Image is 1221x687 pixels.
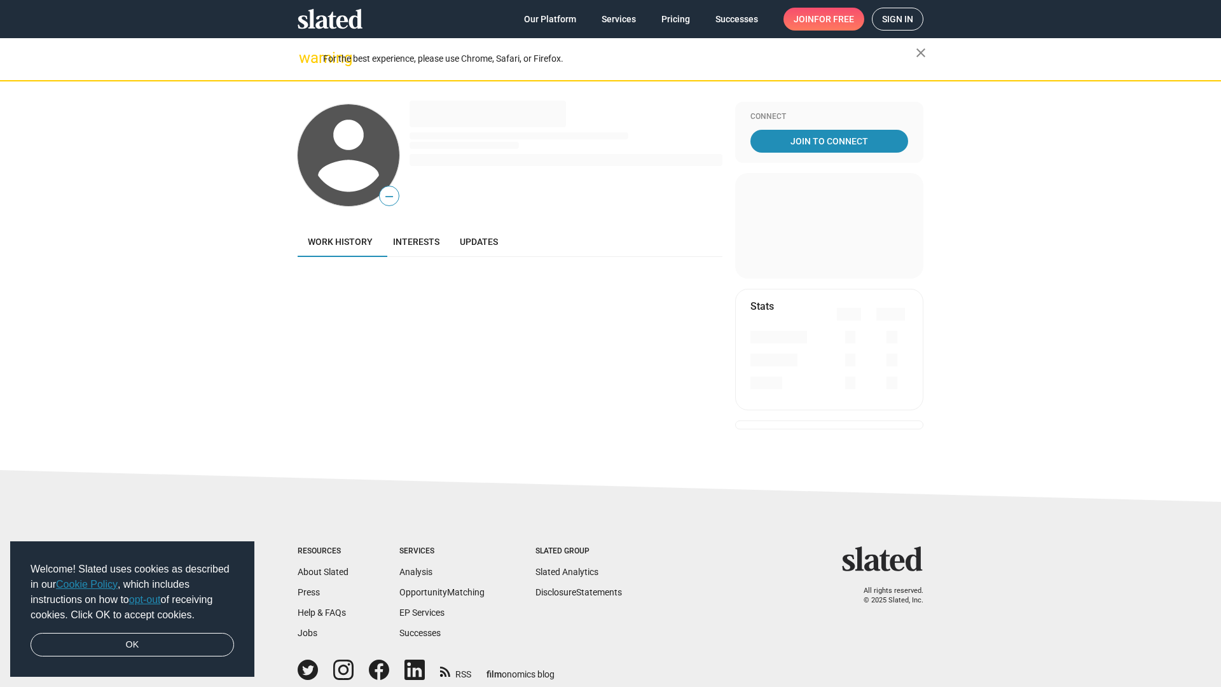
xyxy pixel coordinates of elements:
[393,237,439,247] span: Interests
[750,300,774,313] mat-card-title: Stats
[308,237,373,247] span: Work history
[298,567,348,577] a: About Slated
[814,8,854,31] span: for free
[399,628,441,638] a: Successes
[323,50,916,67] div: For the best experience, please use Chrome, Safari, or Firefox.
[380,188,399,205] span: —
[298,628,317,638] a: Jobs
[750,130,908,153] a: Join To Connect
[591,8,646,31] a: Services
[399,587,485,597] a: OpportunityMatching
[440,661,471,681] a: RSS
[486,658,555,681] a: filmonomics blog
[535,567,598,577] a: Slated Analytics
[129,594,161,605] a: opt-out
[602,8,636,31] span: Services
[399,607,445,618] a: EP Services
[872,8,923,31] a: Sign in
[705,8,768,31] a: Successes
[524,8,576,31] span: Our Platform
[753,130,906,153] span: Join To Connect
[383,226,450,257] a: Interests
[298,607,346,618] a: Help & FAQs
[298,587,320,597] a: Press
[486,669,502,679] span: film
[651,8,700,31] a: Pricing
[10,541,254,677] div: cookieconsent
[56,579,118,590] a: Cookie Policy
[535,587,622,597] a: DisclosureStatements
[750,112,908,122] div: Connect
[299,50,314,66] mat-icon: warning
[783,8,864,31] a: Joinfor free
[715,8,758,31] span: Successes
[913,45,928,60] mat-icon: close
[882,8,913,30] span: Sign in
[514,8,586,31] a: Our Platform
[661,8,690,31] span: Pricing
[850,586,923,605] p: All rights reserved. © 2025 Slated, Inc.
[298,226,383,257] a: Work history
[31,562,234,623] span: Welcome! Slated uses cookies as described in our , which includes instructions on how to of recei...
[399,546,485,557] div: Services
[535,546,622,557] div: Slated Group
[31,633,234,657] a: dismiss cookie message
[460,237,498,247] span: Updates
[450,226,508,257] a: Updates
[399,567,432,577] a: Analysis
[794,8,854,31] span: Join
[298,546,348,557] div: Resources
